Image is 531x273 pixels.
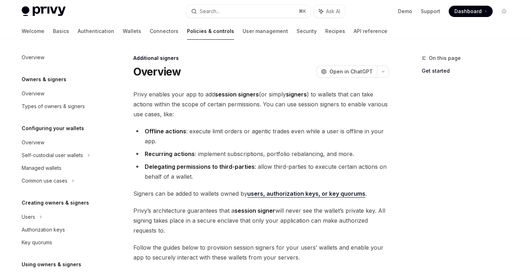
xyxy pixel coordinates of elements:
[234,207,275,214] strong: session signer
[422,65,515,77] a: Get started
[145,150,195,157] strong: Recurring actions
[133,89,389,119] span: Privy enables your app to add (or simply ) to wallets that can take actions within the scope of c...
[145,128,186,135] strong: Offline actions
[326,8,340,15] span: Ask AI
[22,6,66,16] img: light logo
[398,8,412,15] a: Demo
[316,66,377,78] button: Open in ChatGPT
[314,5,345,18] button: Ask AI
[22,102,85,111] div: Types of owners & signers
[133,243,389,262] span: Follow the guides below to provision session signers for your users’ wallets and enable your app ...
[421,8,440,15] a: Support
[22,260,81,269] h5: Using owners & signers
[22,164,61,172] div: Managed wallets
[22,75,66,84] h5: Owners & signers
[330,68,373,75] span: Open in ChatGPT
[16,87,107,100] a: Overview
[133,206,389,235] span: Privy’s architecture guarantees that a will never see the wallet’s private key. All signing takes...
[16,236,107,249] a: Key quorums
[22,225,65,234] div: Authorization keys
[133,149,389,159] li: : implement subscriptions, portfolio rebalancing, and more.
[133,55,389,62] div: Additional signers
[449,6,493,17] a: Dashboard
[22,151,83,160] div: Self-custodial user wallets
[22,199,89,207] h5: Creating owners & signers
[22,138,44,147] div: Overview
[150,23,178,40] a: Connectors
[243,23,288,40] a: User management
[16,136,107,149] a: Overview
[498,6,510,17] button: Toggle dark mode
[22,213,35,221] div: Users
[429,54,461,62] span: On this page
[133,65,181,78] h1: Overview
[215,91,259,98] strong: session signers
[22,238,52,247] div: Key quorums
[16,162,107,174] a: Managed wallets
[325,23,345,40] a: Recipes
[123,23,141,40] a: Wallets
[133,162,389,182] li: : allow third-parties to execute certain actions on behalf of a wallet.
[22,89,44,98] div: Overview
[200,7,220,16] div: Search...
[16,100,107,113] a: Types of owners & signers
[133,126,389,146] li: : execute limit orders or agentic trades even while a user is offline in your app.
[454,8,482,15] span: Dashboard
[22,124,84,133] h5: Configuring your wallets
[133,189,389,199] span: Signers can be added to wallets owned by .
[299,9,306,14] span: ⌘ K
[22,177,67,185] div: Common use cases
[145,163,255,170] strong: Delegating permissions to third-parties
[354,23,387,40] a: API reference
[186,5,310,18] button: Search...⌘K
[22,53,44,62] div: Overview
[187,23,234,40] a: Policies & controls
[53,23,69,40] a: Basics
[78,23,114,40] a: Authentication
[16,51,107,64] a: Overview
[22,23,44,40] a: Welcome
[247,190,365,197] a: users, authorization keys, or key quorums
[297,23,317,40] a: Security
[286,91,307,98] strong: signers
[16,223,107,236] a: Authorization keys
